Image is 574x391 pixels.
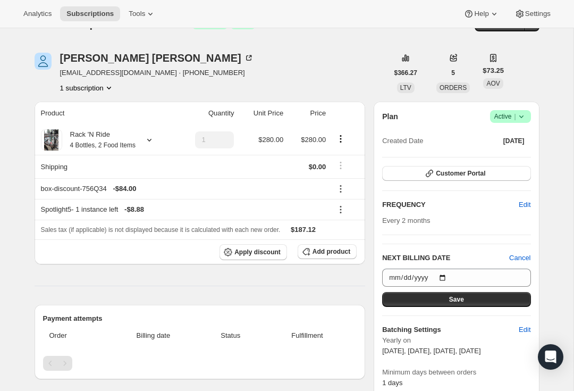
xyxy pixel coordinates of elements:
span: Save [449,295,464,304]
span: Edit [519,199,530,210]
span: ORDERS [440,84,467,91]
th: Shipping [35,155,176,178]
span: Apply discount [234,248,281,256]
span: Every 2 months [382,217,430,224]
span: 1 days [382,379,402,387]
button: 5 [445,65,461,80]
span: LTV [400,84,411,91]
span: [EMAIL_ADDRESS][DOMAIN_NAME] · [PHONE_NUMBER] [60,68,254,78]
th: Unit Price [237,102,286,125]
div: Open Intercom Messenger [538,344,563,370]
h2: Plan [382,111,398,122]
span: Subscriptions [66,10,114,18]
h2: NEXT BILLING DATE [382,253,509,263]
button: Subscriptions [60,6,120,21]
th: Price [286,102,329,125]
span: $187.12 [291,226,316,234]
span: Active [494,111,527,122]
span: Status [204,330,258,341]
button: Add product [298,244,357,259]
button: Apply discount [220,244,287,260]
div: Spotlight5 - 1 instance left [41,204,326,215]
button: Product actions [60,82,114,93]
span: [DATE], [DATE], [DATE], [DATE] [382,347,480,355]
div: Rack 'N Ride [62,129,136,151]
button: Tools [122,6,162,21]
button: Edit [512,321,537,338]
span: Edit [519,325,530,335]
th: Quantity [176,102,237,125]
span: AOV [486,80,500,87]
span: - $84.00 [113,184,136,194]
span: $280.00 [258,136,283,144]
span: Fulfillment [264,330,350,341]
button: Save [382,292,530,307]
span: Minimum days between orders [382,367,530,378]
span: $73.25 [483,65,504,76]
span: $366.27 [394,69,417,77]
h6: Batching Settings [382,325,519,335]
h2: Payment attempts [43,313,357,324]
span: Created Date [382,136,423,146]
div: [PERSON_NAME] [PERSON_NAME] [60,53,254,63]
span: Help [474,10,488,18]
button: Shipping actions [332,160,349,171]
span: Analytics [23,10,52,18]
span: Sales tax (if applicable) is not displayed because it is calculated with each new order. [41,226,281,234]
span: Customer Portal [436,169,485,178]
span: [DATE] [503,137,525,145]
button: Customer Portal [382,166,530,181]
span: Settings [525,10,551,18]
small: 4 Bottles, 2 Food Items [70,142,136,149]
button: Edit [512,196,537,213]
button: Analytics [17,6,58,21]
button: [DATE] [497,134,531,148]
div: box-discount-756Q34 [41,184,326,194]
span: David Cepeda [35,53,52,70]
span: Yearly on [382,335,530,346]
span: | [514,112,516,121]
span: Add product [313,247,350,256]
span: $0.00 [309,163,326,171]
button: $366.27 [388,65,424,80]
span: 5 [451,69,455,77]
button: Help [457,6,505,21]
button: Cancel [509,253,530,263]
h2: FREQUENCY [382,199,519,210]
th: Order [43,324,107,347]
span: - $8.88 [124,204,144,215]
th: Product [35,102,176,125]
button: Product actions [332,133,349,145]
button: Settings [508,6,557,21]
nav: Pagination [43,356,357,371]
span: $280.00 [301,136,326,144]
span: Tools [129,10,145,18]
span: Billing date [109,330,197,341]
